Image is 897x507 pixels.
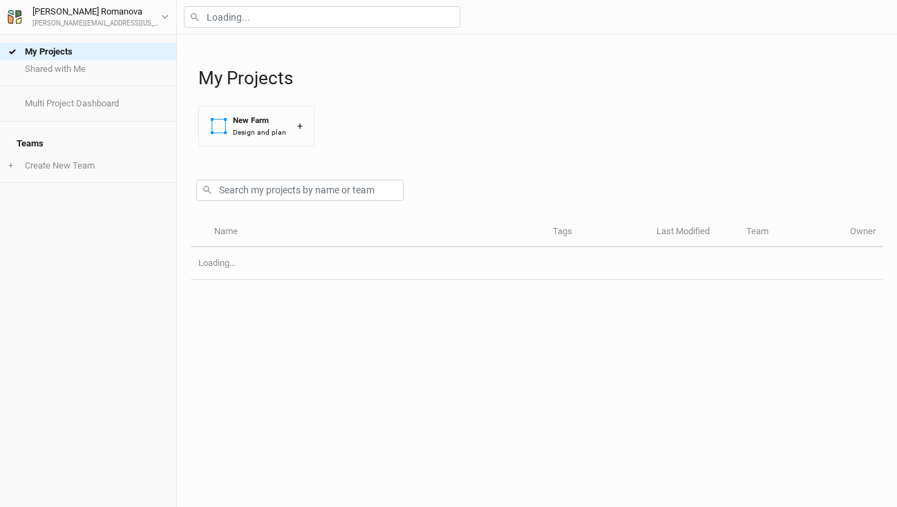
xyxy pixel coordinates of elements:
td: Loading... [191,247,883,280]
th: Tags [545,218,649,247]
div: [PERSON_NAME] Romanova [32,5,161,19]
h4: Teams [8,130,168,157]
th: Name [206,218,545,247]
th: Owner [842,218,883,247]
button: New FarmDesign and plan+ [198,106,314,146]
div: + [297,119,303,133]
div: [PERSON_NAME][EMAIL_ADDRESS][US_STATE][DOMAIN_NAME] [32,19,161,29]
div: Design and plan [233,127,286,137]
button: [PERSON_NAME] Romanova[PERSON_NAME][EMAIL_ADDRESS][US_STATE][DOMAIN_NAME] [7,4,169,29]
input: Loading... [184,6,460,28]
div: New Farm [233,115,286,126]
input: Search my projects by name or team [196,180,404,201]
h1: My Projects [198,68,883,89]
th: Team [739,218,842,247]
th: Last Modified [649,218,739,247]
span: + [8,160,13,171]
